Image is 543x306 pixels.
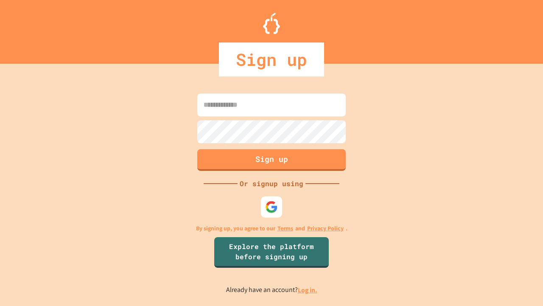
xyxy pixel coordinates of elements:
[238,178,305,189] div: Or signup using
[298,286,317,295] a: Log in.
[265,201,278,213] img: google-icon.svg
[263,13,280,34] img: Logo.svg
[197,149,346,171] button: Sign up
[277,224,293,233] a: Terms
[226,285,317,295] p: Already have an account?
[214,237,329,268] a: Explore the platform before signing up
[219,42,324,76] div: Sign up
[196,224,347,233] p: By signing up, you agree to our and .
[307,224,344,233] a: Privacy Policy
